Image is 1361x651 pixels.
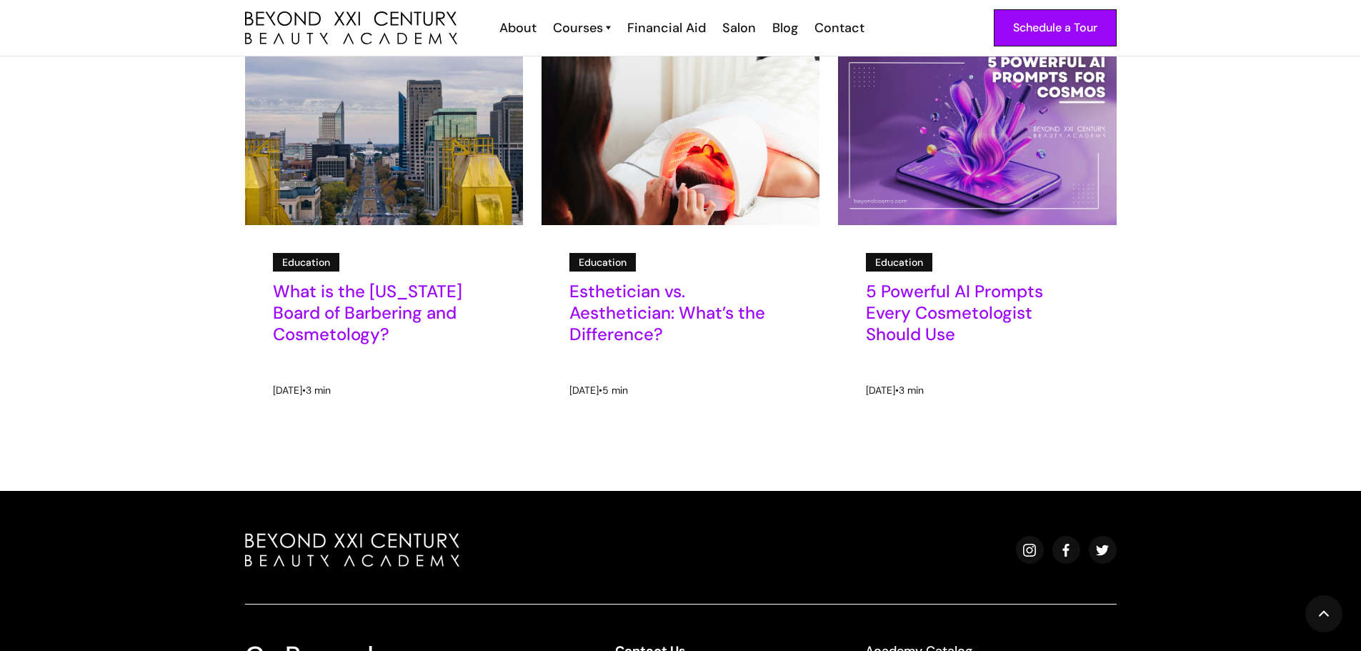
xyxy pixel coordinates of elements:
[499,19,537,37] div: About
[602,382,628,398] div: 5 min
[599,382,602,398] div: •
[569,253,636,272] a: Education
[763,19,805,37] a: Blog
[579,254,627,270] div: Education
[866,281,1088,354] a: 5 Powerful AI Prompts Every Cosmetologist Should Use
[772,19,798,37] div: Blog
[306,382,331,398] div: 3 min
[875,254,923,270] div: Education
[866,281,1088,345] h5: 5 Powerful AI Prompts Every Cosmetologist Should Use
[273,253,339,272] a: Education
[273,382,302,398] div: [DATE]
[895,382,899,398] div: •
[866,253,932,272] a: Education
[838,46,1116,226] img: AI for cosmetologists
[245,11,457,45] img: beyond 21st century beauty academy logo
[273,281,495,345] h5: What is the [US_STATE] Board of Barbering and Cosmetology?
[282,254,330,270] div: Education
[553,19,603,37] div: Courses
[814,19,864,37] div: Contact
[722,19,756,37] div: Salon
[569,382,599,398] div: [DATE]
[569,281,792,345] h5: Esthetician vs. Aesthetician: What’s the Difference?
[618,19,713,37] a: Financial Aid
[866,382,895,398] div: [DATE]
[302,382,306,398] div: •
[569,281,792,354] a: Esthetician vs. Aesthetician: What’s the Difference?
[273,281,495,354] a: What is the [US_STATE] Board of Barbering and Cosmetology?
[490,19,544,37] a: About
[713,19,763,37] a: Salon
[245,11,457,45] a: home
[627,19,706,37] div: Financial Aid
[542,46,819,226] img: esthetician red light therapy
[553,19,611,37] a: Courses
[805,19,872,37] a: Contact
[899,382,924,398] div: 3 min
[994,9,1117,46] a: Schedule a Tour
[245,533,459,567] img: beyond beauty logo
[245,46,523,225] img: Sacramento city skyline with state capital building
[1013,19,1097,37] div: Schedule a Tour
